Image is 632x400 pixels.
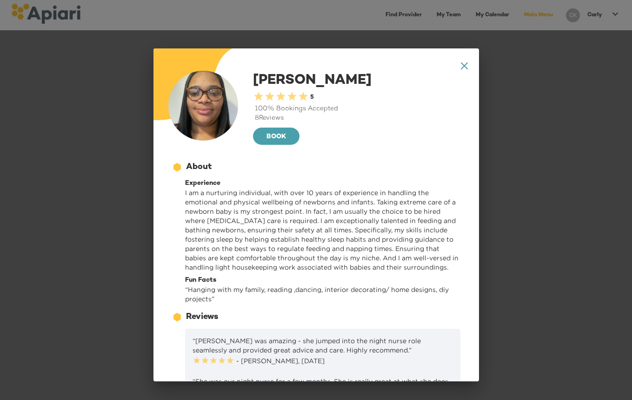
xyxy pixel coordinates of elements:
[253,114,464,123] div: 8 Reviews
[185,188,460,272] p: I am a nurturing individual, with over 10 years of experience in handling the emotional and physi...
[253,128,299,145] button: BOOK
[253,104,464,114] div: 100 % Bookings Accepted
[309,93,314,102] div: 5
[260,131,292,143] span: BOOK
[193,336,452,366] p: “[PERSON_NAME] was amazing - she jumped into the night nurse role seamlessly and provided great a...
[186,311,218,323] div: Reviews
[185,286,449,302] span: “ Hanging with my family, reading ,dancing, interior decorating/ home designs, diy projects ”
[253,71,464,146] div: [PERSON_NAME]
[185,276,460,285] div: Fun Facts
[185,179,460,188] div: Experience
[168,71,238,141] img: user-photo-123-1643302773425.jpeg
[186,161,212,173] div: About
